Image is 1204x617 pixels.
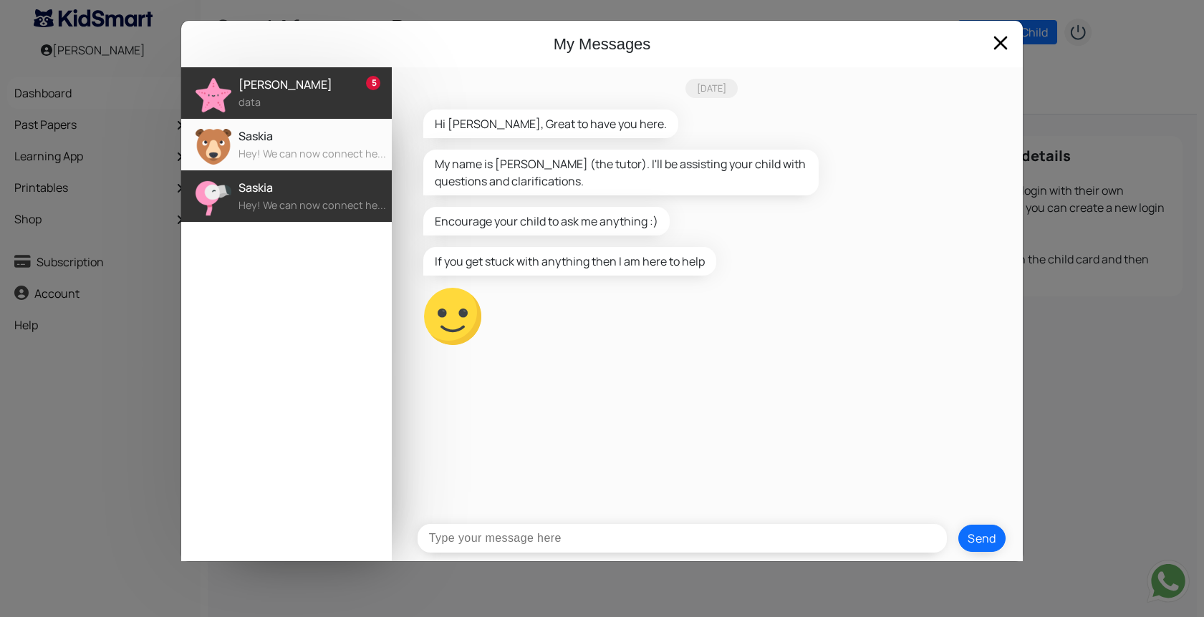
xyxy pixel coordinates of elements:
[196,129,231,165] img: bear.png
[193,32,1011,56] h4: My Messages
[196,77,231,113] img: starfish.png
[366,76,380,90] div: 5
[685,79,738,98] div: [DATE]
[196,180,231,216] img: bird.png
[418,524,947,553] input: Type your message here
[423,150,819,195] div: My name is [PERSON_NAME] (the tutor). I'll be assisting your child with questions and clarificati...
[239,127,392,145] div: Saskia
[958,525,1006,552] button: Send
[423,247,716,276] div: If you get stuck with anything then I am here to help
[424,288,481,345] img: 003-happy-17.svg
[239,146,392,162] div: Hey! We can now connect he...
[239,94,392,110] div: data
[239,198,392,213] div: Hey! We can now connect he...
[423,110,678,138] div: Hi [PERSON_NAME], Great to have you here.
[239,76,392,93] div: [PERSON_NAME]
[239,179,392,196] div: Saskia
[423,207,670,235] div: Encourage your child to ask me anything :)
